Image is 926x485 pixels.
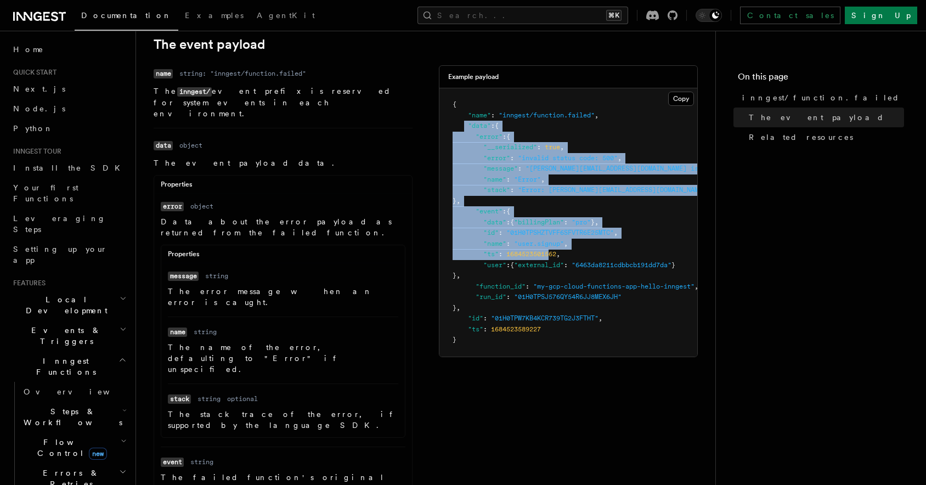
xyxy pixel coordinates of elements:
[168,328,187,337] code: name
[556,250,560,258] span: ,
[9,147,61,156] span: Inngest tour
[178,3,250,30] a: Examples
[9,290,129,320] button: Local Development
[168,272,199,281] code: message
[468,314,483,322] span: "id"
[168,342,398,375] p: The name of the error, defaulting to "Error" if unspecified.
[81,11,172,20] span: Documentation
[89,448,107,460] span: new
[13,183,78,203] span: Your first Functions
[671,261,675,269] span: }
[744,127,904,147] a: Related resources
[154,157,413,168] p: The event payload data.
[9,325,120,347] span: Events & Triggers
[9,320,129,351] button: Events & Triggers
[468,325,483,333] span: "ts"
[19,402,129,432] button: Steps & Workflows
[190,458,213,466] dd: string
[19,382,129,402] a: Overview
[506,250,556,258] span: 1684523501562
[19,406,122,428] span: Steps & Workflows
[560,143,564,151] span: ,
[154,86,413,119] p: The event prefix is reserved for system events in each environment.
[468,111,491,119] span: "name"
[506,229,614,236] span: "01H0TPSHZTVFF6SFVTR6E25MTC"
[618,154,622,162] span: ,
[506,207,510,215] span: {
[161,458,184,467] code: event
[177,87,212,97] code: inngest/
[564,240,568,247] span: ,
[257,11,315,20] span: AgentKit
[448,72,499,81] h3: Example payload
[744,108,904,127] a: The event payload
[526,283,529,290] span: :
[24,387,137,396] span: Overview
[194,328,217,336] dd: string
[250,3,321,30] a: AgentKit
[456,197,460,205] span: ,
[491,325,541,333] span: 1684523589227
[9,294,120,316] span: Local Development
[510,218,514,226] span: {
[179,69,306,78] dd: string: "inngest/function.failed"
[453,197,456,205] span: }
[13,84,65,93] span: Next.js
[502,207,506,215] span: :
[514,261,564,269] span: "external_id"
[749,112,884,123] span: The event payload
[453,100,456,108] span: {
[483,250,499,258] span: "ts"
[9,239,129,270] a: Setting up your app
[510,186,514,194] span: :
[75,3,178,31] a: Documentation
[154,37,265,52] a: The event payload
[483,325,487,333] span: :
[506,133,510,140] span: {
[506,218,510,226] span: :
[483,176,506,183] span: "name"
[476,283,526,290] span: "function_id"
[476,293,506,301] span: "run_id"
[514,176,541,183] span: "Error"
[13,214,106,234] span: Leveraging Steps
[502,133,506,140] span: :
[13,124,53,133] span: Python
[564,261,568,269] span: :
[9,208,129,239] a: Leveraging Steps
[9,351,129,382] button: Inngest Functions
[161,216,405,238] p: Data about the error payload as returned from the failed function.
[9,279,46,287] span: Features
[545,143,560,151] span: true
[514,218,564,226] span: "billingPlan"
[154,141,173,150] code: data
[668,92,694,106] button: Copy
[591,218,595,226] span: }
[197,394,221,403] dd: string
[9,40,129,59] a: Home
[179,141,202,150] dd: object
[499,111,595,119] span: "inngest/function.failed"
[537,143,541,151] span: :
[154,69,173,78] code: name
[154,180,412,194] div: Properties
[168,409,398,431] p: The stack trace of the error, if supported by the language SDK.
[740,7,840,24] a: Contact sales
[9,79,129,99] a: Next.js
[456,304,460,312] span: ,
[9,178,129,208] a: Your first Functions
[598,314,602,322] span: ,
[533,283,694,290] span: "my-gcp-cloud-functions-app-hello-inngest"
[510,261,514,269] span: {
[13,44,44,55] span: Home
[168,286,398,308] p: The error message when an error is caught.
[9,158,129,178] a: Install the SDK
[572,218,591,226] span: "pro"
[13,104,65,113] span: Node.js
[742,92,900,103] span: inngest/function.failed
[491,111,495,119] span: :
[9,356,118,377] span: Inngest Functions
[205,272,228,280] dd: string
[572,261,671,269] span: "6463da8211cdbbcb191dd7da"
[483,229,499,236] span: "id"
